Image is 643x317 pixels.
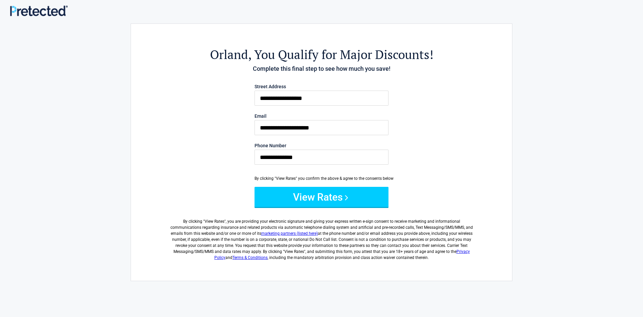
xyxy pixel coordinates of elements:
[168,64,475,73] h4: Complete this final step to see how much you save!
[255,114,388,118] label: Email
[168,46,475,63] h2: , You Qualify for Major Discounts!
[210,46,248,63] span: orland
[255,175,388,181] div: By clicking "View Rates" you confirm the above & agree to the consents below
[255,143,388,148] label: Phone Number
[261,231,318,236] a: marketing partners (listed here)
[255,187,388,207] button: View Rates
[168,213,475,261] label: By clicking " ", you are providing your electronic signature and giving your express written e-si...
[205,219,224,224] span: View Rates
[232,255,268,260] a: Terms & Conditions
[255,84,388,89] label: Street Address
[10,5,68,16] img: Main Logo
